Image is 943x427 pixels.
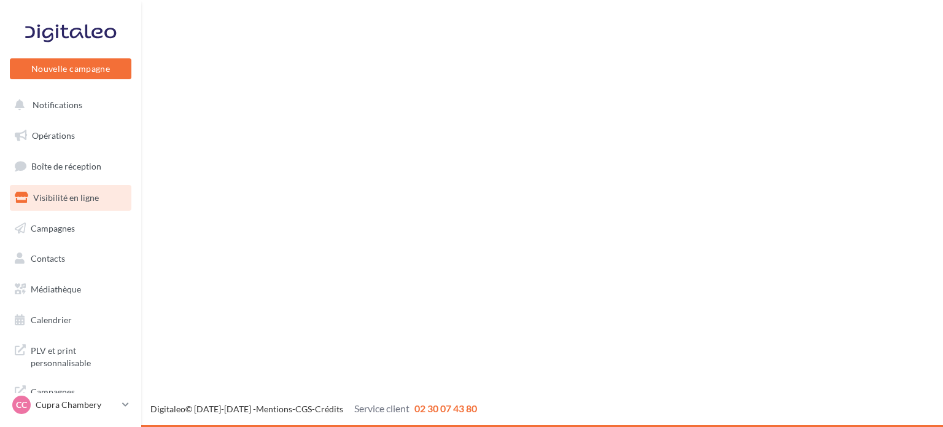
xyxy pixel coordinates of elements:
a: Mentions [256,404,292,414]
span: PLV et print personnalisable [31,342,126,369]
p: Cupra Chambery [36,399,117,411]
span: Campagnes DataOnDemand [31,383,126,410]
span: © [DATE]-[DATE] - - - [150,404,477,414]
span: Notifications [33,100,82,110]
span: Service client [354,402,409,414]
a: Campagnes [7,216,134,241]
span: Visibilité en ligne [33,192,99,203]
span: Calendrier [31,315,72,325]
a: Boîte de réception [7,153,134,179]
a: Calendrier [7,307,134,333]
a: PLV et print personnalisable [7,337,134,374]
span: Contacts [31,253,65,264]
a: CGS [295,404,312,414]
a: Médiathèque [7,276,134,302]
a: CC Cupra Chambery [10,393,131,417]
a: Opérations [7,123,134,149]
span: 02 30 07 43 80 [414,402,477,414]
a: Contacts [7,246,134,272]
a: Crédits [315,404,343,414]
button: Notifications [7,92,129,118]
span: Opérations [32,130,75,141]
span: Médiathèque [31,284,81,294]
span: Boîte de réception [31,161,101,171]
a: Campagnes DataOnDemand [7,378,134,415]
a: Visibilité en ligne [7,185,134,211]
a: Digitaleo [150,404,185,414]
span: Campagnes [31,222,75,233]
button: Nouvelle campagne [10,58,131,79]
span: CC [16,399,27,411]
